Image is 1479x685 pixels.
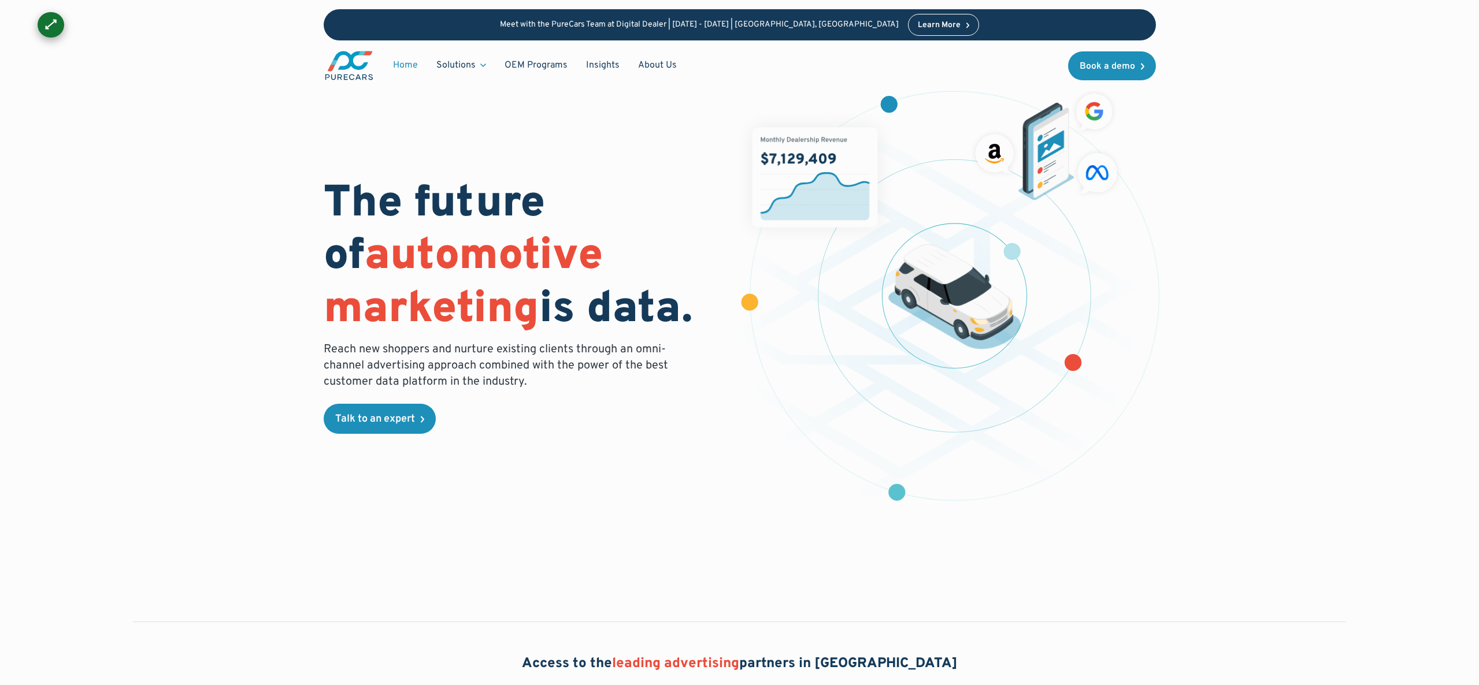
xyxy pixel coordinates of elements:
[335,414,415,425] div: Talk to an expert
[436,59,476,72] div: Solutions
[324,229,603,337] span: automotive marketing
[324,341,675,390] p: Reach new shoppers and nurture existing clients through an omni-channel advertising approach comb...
[324,178,726,337] h1: The future of is data.
[40,14,61,35] div: ⟷
[427,54,495,76] div: Solutions
[918,21,961,29] div: Learn More
[577,54,629,76] a: Insights
[888,244,1021,349] img: illustration of a vehicle
[629,54,686,76] a: About Us
[970,88,1123,200] img: ads on social media and advertising partners
[752,127,877,227] img: chart showing monthly dealership revenue of $7m
[324,50,375,81] img: purecars logo
[908,14,980,36] a: Learn More
[612,655,739,672] span: leading advertising
[324,50,375,81] a: main
[324,404,436,434] a: Talk to an expert
[1068,51,1156,80] a: Book a demo
[384,54,427,76] a: Home
[1080,62,1135,71] div: Book a demo
[495,54,577,76] a: OEM Programs
[522,654,958,674] h2: Access to the partners in [GEOGRAPHIC_DATA]
[500,20,899,30] p: Meet with the PureCars Team at Digital Dealer | [DATE] - [DATE] | [GEOGRAPHIC_DATA], [GEOGRAPHIC_...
